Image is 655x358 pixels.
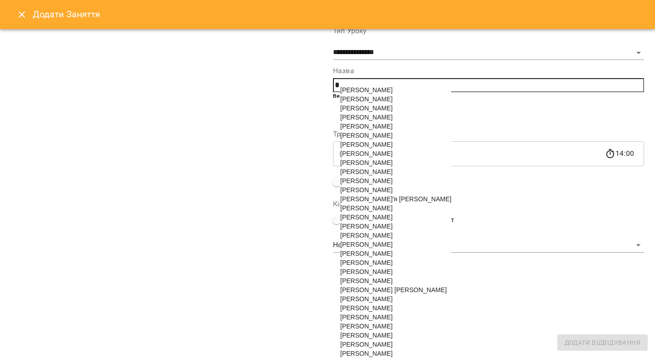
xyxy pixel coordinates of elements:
[340,232,393,239] span: [PERSON_NAME]
[351,101,644,110] li: Додати клієнта через @ або +
[33,7,644,21] h6: Додати Заняття
[340,304,393,312] span: [PERSON_NAME]
[340,313,393,321] span: [PERSON_NAME]
[340,177,393,184] span: [PERSON_NAME]
[340,250,393,257] span: [PERSON_NAME]
[333,27,644,35] label: Тип Уроку
[340,223,393,230] span: [PERSON_NAME]
[340,95,393,103] span: [PERSON_NAME]
[340,332,393,339] span: [PERSON_NAME]
[340,123,393,130] span: [PERSON_NAME]
[340,186,393,194] span: [PERSON_NAME]
[351,109,644,119] li: Додати всіх клієнтів з тегом #
[340,114,393,121] span: [PERSON_NAME]
[333,200,644,208] label: Кімната
[340,295,393,303] span: [PERSON_NAME]
[333,238,644,253] div: Нова Кімната
[340,286,447,293] span: [PERSON_NAME] [PERSON_NAME]
[340,168,393,175] span: [PERSON_NAME]
[340,214,393,221] span: [PERSON_NAME]
[333,130,644,138] label: Тривалість уроку(в хвилинах)
[340,268,393,275] span: [PERSON_NAME]
[340,259,393,266] span: [PERSON_NAME]
[11,4,33,25] button: Close
[340,159,393,166] span: [PERSON_NAME]
[340,277,393,284] span: [PERSON_NAME]
[340,195,451,203] span: [PERSON_NAME]'я [PERSON_NAME]
[340,86,393,94] span: [PERSON_NAME]
[340,132,393,139] span: [PERSON_NAME]
[340,350,393,357] span: [PERSON_NAME]
[340,341,393,348] span: [PERSON_NAME]
[333,93,419,99] b: Використовуйте @ + або # щоб
[333,67,644,75] label: Назва
[340,150,393,157] span: [PERSON_NAME]
[340,141,393,148] span: [PERSON_NAME]
[340,241,393,248] span: [PERSON_NAME]
[340,104,393,112] span: [PERSON_NAME]
[340,323,393,330] span: [PERSON_NAME]
[340,204,393,212] span: [PERSON_NAME]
